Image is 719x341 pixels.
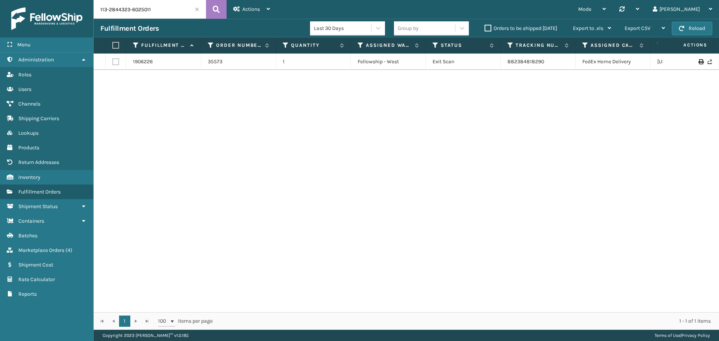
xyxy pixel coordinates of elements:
[18,291,37,297] span: Reports
[18,218,44,224] span: Containers
[18,276,55,283] span: Rate Calculator
[18,232,37,239] span: Batches
[18,144,39,151] span: Products
[18,174,40,180] span: Inventory
[119,316,130,327] a: 1
[18,71,31,78] span: Roles
[103,330,189,341] p: Copyright 2023 [PERSON_NAME]™ v 1.0.185
[133,58,153,66] a: 1906226
[158,316,213,327] span: items per page
[208,58,222,66] a: 35573
[18,203,58,210] span: Shipment Status
[576,54,650,70] td: FedEx Home Delivery
[485,25,557,31] label: Orders to be shipped [DATE]
[291,42,336,49] label: Quantity
[158,317,169,325] span: 100
[242,6,260,12] span: Actions
[216,42,261,49] label: Order Number
[18,101,40,107] span: Channels
[682,333,710,338] a: Privacy Policy
[314,24,372,32] div: Last 30 Days
[441,42,486,49] label: Status
[698,59,703,64] i: Print Label
[18,247,64,253] span: Marketplace Orders
[507,58,544,65] a: 882384818290
[351,54,426,70] td: Fellowship - West
[18,159,59,165] span: Return Addresses
[625,25,650,31] span: Export CSV
[660,39,712,51] span: Actions
[398,24,419,32] div: Group by
[18,262,53,268] span: Shipment Cost
[672,22,712,35] button: Reload
[707,59,712,64] i: Never Shipped
[223,317,711,325] div: 1 - 1 of 1 items
[655,330,710,341] div: |
[100,24,159,33] h3: Fulfillment Orders
[578,6,591,12] span: Mode
[18,130,39,136] span: Lookups
[366,42,411,49] label: Assigned Warehouse
[141,42,186,49] label: Fulfillment Order Id
[18,115,59,122] span: Shipping Carriers
[18,86,31,92] span: Users
[573,25,603,31] span: Export to .xls
[516,42,561,49] label: Tracking Number
[18,189,61,195] span: Fulfillment Orders
[591,42,636,49] label: Assigned Carrier Service
[655,333,680,338] a: Terms of Use
[11,7,82,30] img: logo
[66,247,72,253] span: ( 4 )
[18,57,54,63] span: Administration
[276,54,351,70] td: 1
[17,42,30,48] span: Menu
[426,54,501,70] td: Exit Scan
